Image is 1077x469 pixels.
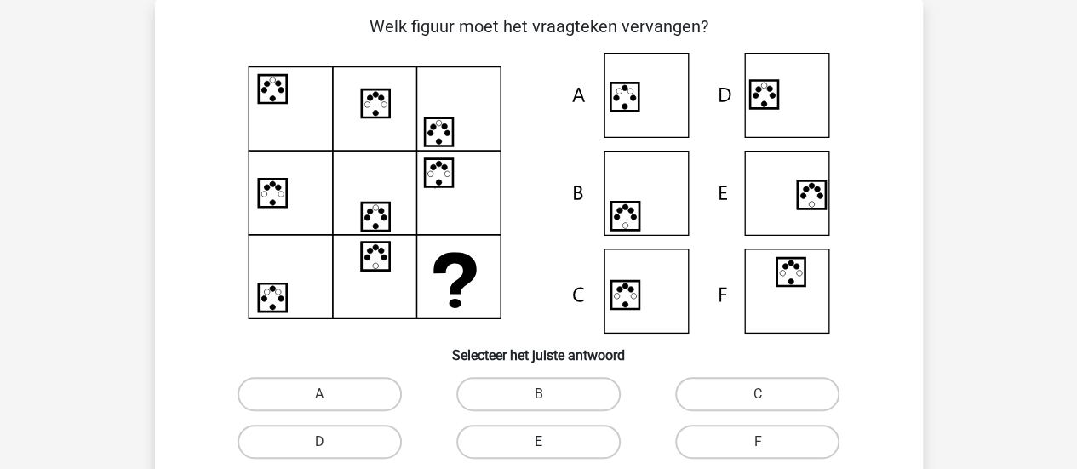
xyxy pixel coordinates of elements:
p: Welk figuur moet het vraagteken vervangen? [182,14,896,39]
label: D [238,425,402,459]
h6: Selecteer het juiste antwoord [182,334,896,363]
label: B [456,377,621,411]
label: F [675,425,839,459]
label: E [456,425,621,459]
label: A [238,377,402,411]
label: C [675,377,839,411]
